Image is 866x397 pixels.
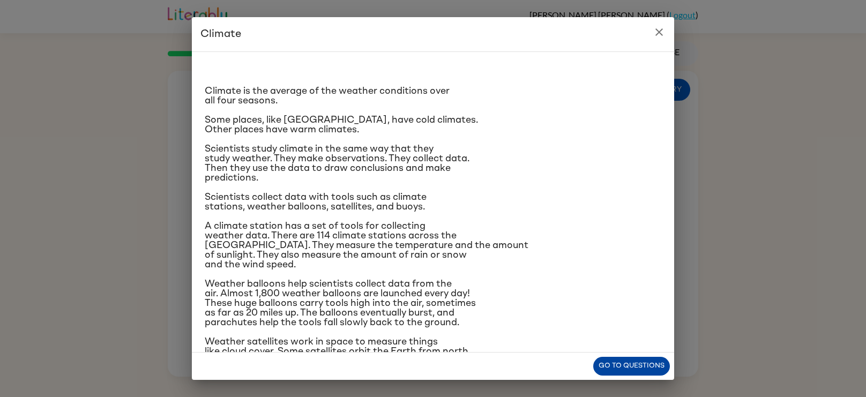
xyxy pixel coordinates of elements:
[593,357,670,376] button: Go to questions
[192,17,674,51] h2: Climate
[205,221,528,269] span: A climate station has a set of tools for collecting weather data. There are 114 climate stations ...
[205,115,478,134] span: Some places, like [GEOGRAPHIC_DATA], have cold climates. Other places have warm climates.
[205,337,583,376] span: Weather satellites work in space to measure things like cloud cover. Some satellites orbit the Ea...
[205,86,450,106] span: Climate is the average of the weather conditions over all four seasons.
[648,21,670,43] button: close
[205,279,476,327] span: Weather balloons help scientists collect data from the air. Almost 1,800 weather balloons are lau...
[205,144,469,183] span: Scientists study climate in the same way that they study weather. They make observations. They co...
[205,192,427,212] span: Scientists collect data with tools such as climate stations, weather balloons, satellites, and bu...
